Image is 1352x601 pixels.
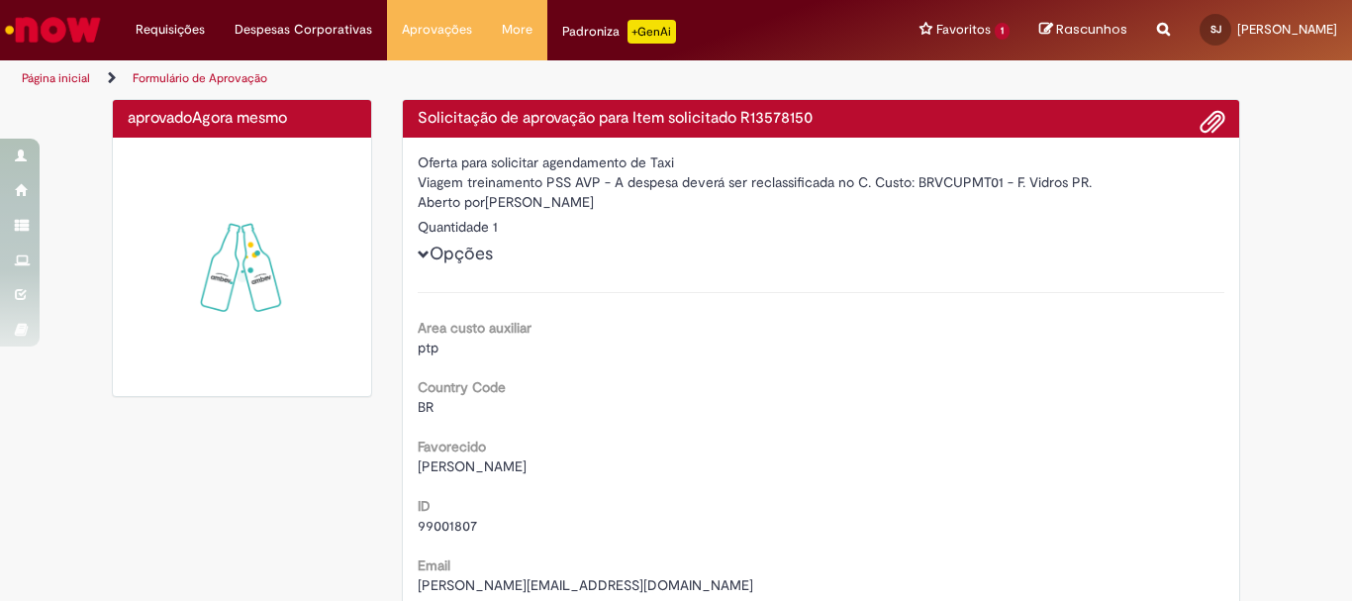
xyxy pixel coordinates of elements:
[128,110,356,128] h4: aprovado
[418,576,753,594] span: [PERSON_NAME][EMAIL_ADDRESS][DOMAIN_NAME]
[418,172,1225,192] div: Viagem treinamento PSS AVP - A despesa deverá ser reclassificada no C. Custo: BRVCUPMT01 - F. Vid...
[1056,20,1127,39] span: Rascunhos
[192,108,287,128] span: Agora mesmo
[418,517,477,535] span: 99001807
[1039,21,1127,40] a: Rascunhos
[418,110,1225,128] h4: Solicitação de aprovação para Item solicitado R13578150
[995,23,1010,40] span: 1
[418,339,438,356] span: ptp
[418,378,506,396] b: Country Code
[192,108,287,128] time: 30/09/2025 09:23:07
[22,70,90,86] a: Página inicial
[2,10,104,50] img: ServiceNow
[418,457,527,475] span: [PERSON_NAME]
[418,398,434,416] span: BR
[1237,21,1337,38] span: [PERSON_NAME]
[133,70,267,86] a: Formulário de Aprovação
[418,152,1225,172] div: Oferta para solicitar agendamento de Taxi
[418,497,431,515] b: ID
[418,556,450,574] b: Email
[128,152,356,381] img: sucesso_1.gif
[235,20,372,40] span: Despesas Corporativas
[418,192,485,212] label: Aberto por
[502,20,532,40] span: More
[15,60,887,97] ul: Trilhas de página
[562,20,676,44] div: Padroniza
[418,319,531,337] b: Area custo auxiliar
[136,20,205,40] span: Requisições
[418,192,1225,217] div: [PERSON_NAME]
[418,217,1225,237] div: Quantidade 1
[418,438,486,455] b: Favorecido
[628,20,676,44] p: +GenAi
[1210,23,1221,36] span: SJ
[936,20,991,40] span: Favoritos
[402,20,472,40] span: Aprovações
